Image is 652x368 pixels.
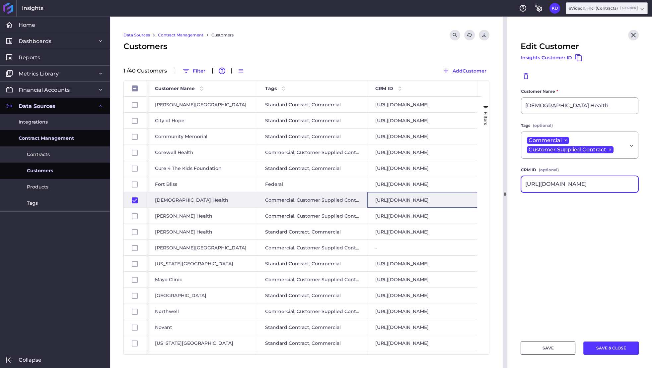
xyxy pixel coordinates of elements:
div: [URL][DOMAIN_NAME] [367,113,477,128]
div: Press SPACE to select this row. [124,272,147,288]
span: Dashboards [19,38,51,45]
span: Tags [265,85,277,91]
button: SAVE [521,342,575,355]
div: Press SPACE to deselect this row. [124,192,147,208]
div: Press SPACE to select this row. [147,113,477,129]
div: Community Memorial [147,129,257,144]
div: Press SPACE to select this row. [124,224,147,240]
div: Press SPACE to select this row. [124,208,147,224]
div: [URL][DOMAIN_NAME] [367,224,477,239]
div: Standard Contract, Commercial [257,256,367,271]
div: Press SPACE to select this row. [124,351,147,367]
div: 1 / 40 Customer s [123,68,171,74]
div: - [367,240,477,255]
div: [URL][DOMAIN_NAME] [367,160,477,176]
div: Press SPACE to select this row. [147,272,477,288]
div: [URL][DOMAIN_NAME] [367,97,477,112]
span: Data Sources [19,103,55,110]
div: Commercial, Customer Supplied Contract [257,144,367,160]
div: Northwell [147,303,257,319]
button: AddCustomer [439,66,489,76]
div: Press SPACE to select this row. [124,129,147,144]
span: × [562,137,569,144]
div: Press SPACE to select this row. [124,256,147,272]
button: User Menu [549,3,560,14]
span: Collapse [19,356,41,363]
div: Press SPACE to select this row. [147,240,477,256]
div: Fort Bliss [147,176,257,192]
span: Home [19,22,35,28]
div: Press SPACE to select this row. [147,97,477,113]
div: Press SPACE to select this row. [124,113,147,129]
span: Edit Customer [521,40,579,52]
div: Commercial, Customer Supplied Contract [257,303,367,319]
div: Standard Contract, Commercial [257,288,367,303]
div: [PERSON_NAME][GEOGRAPHIC_DATA] [147,97,257,112]
span: Add Customer [453,67,486,75]
div: Commercial, Customer Supplied Contract [257,208,367,224]
span: Commercial [529,137,562,144]
span: Integrations [19,119,48,126]
div: City of Hope [147,113,257,128]
div: Standard Contract, Commercial [257,129,367,144]
div: Dropdown select [566,2,648,14]
span: Tags [27,200,38,207]
span: Contract Management [19,135,74,142]
div: Standard Contract, Commercial [257,160,367,176]
div: Press SPACE to select this row. [147,129,477,144]
div: Press SPACE to select this row. [124,160,147,176]
div: Press SPACE to select this row. [124,303,147,319]
span: Customer Supplied Contract [529,146,606,153]
div: Standard Contract, Commercial [257,113,367,128]
div: [US_STATE][GEOGRAPHIC_DATA] [147,335,257,351]
div: [URL][DOMAIN_NAME] [367,176,477,192]
div: Standard Contract, Commercial [257,335,367,351]
span: Tags [521,122,530,129]
button: Search by [450,30,460,40]
div: [URL][DOMAIN_NAME] [367,144,477,160]
div: Mayo Clinic [147,272,257,287]
button: SAVE & CLOSE [583,342,639,355]
span: (optional) [533,122,553,129]
div: Press SPACE to select this row. [124,97,147,113]
div: Press SPACE to select this row. [124,319,147,335]
a: Data Sources [123,32,150,38]
div: Press SPACE to select this row. [147,351,477,367]
div: Press SPACE to select this row. [147,303,477,319]
div: [URL][DOMAIN_NAME] [367,303,477,319]
div: Commercial, Customer Supplied Contract [257,240,367,255]
div: Press SPACE to select this row. [147,160,477,176]
div: [URL][DOMAIN_NAME] [367,272,477,287]
div: Press SPACE to select this row. [147,256,477,272]
div: Commercial, Customer Supplied Contract [257,192,367,208]
div: [PERSON_NAME] Health [147,208,257,224]
div: Press SPACE to select this row. [124,144,147,160]
button: Delete [521,71,531,81]
span: Customer Name [155,85,195,91]
ins: Member [620,6,638,10]
button: General Settings [534,3,544,14]
div: [GEOGRAPHIC_DATA] [147,288,257,303]
span: Reports [19,54,40,61]
div: Press SPACE to select this row. [147,288,477,303]
div: Press SPACE to select this row. [124,240,147,256]
div: [URL][DOMAIN_NAME] [367,129,477,144]
div: Standard Contract, Commercial [257,319,367,335]
div: [PERSON_NAME][GEOGRAPHIC_DATA] [147,240,257,255]
div: Press SPACE to select this row. [147,176,477,192]
div: [US_STATE][GEOGRAPHIC_DATA] [147,256,257,271]
input: Paste unique identifier [521,176,638,192]
a: Customers [211,32,234,38]
div: Orlando Health [147,351,257,367]
span: Customers [27,167,53,174]
div: Press SPACE to select this row. [147,335,477,351]
button: Refresh [464,30,475,40]
div: [URL][DOMAIN_NAME] [367,335,477,351]
div: [URL][DOMAIN_NAME] [367,319,477,335]
button: Filter [179,66,208,76]
div: Corewell Health [147,144,257,160]
div: Novant [147,319,257,335]
span: Metrics Library [19,70,59,77]
button: Close [628,30,639,40]
span: Contracts [27,151,50,158]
